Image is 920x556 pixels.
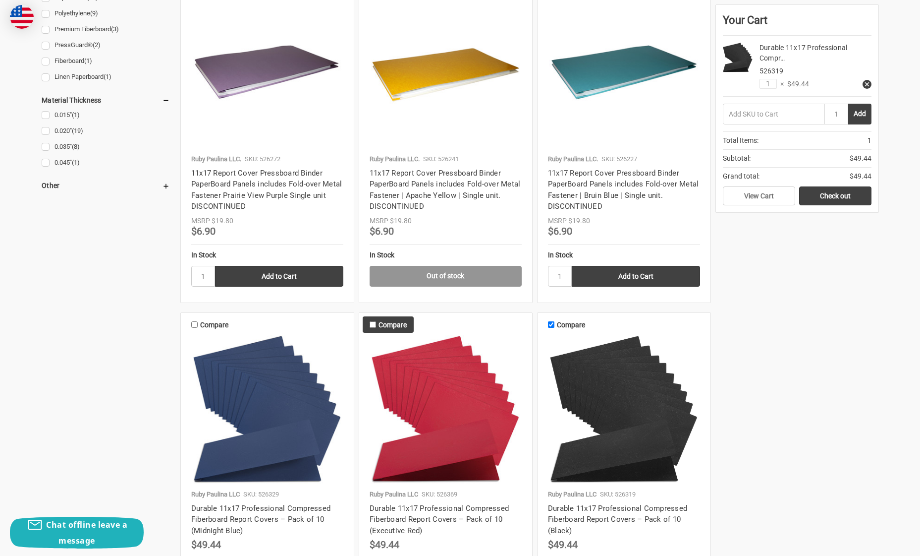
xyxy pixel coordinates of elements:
span: $6.90 [548,225,572,237]
a: Durable 11x17 Professional Compressed Fiberboard Report Covers – Pack of 10 (Black) [548,504,687,535]
a: 0.020" [42,124,170,138]
button: Add [848,104,871,124]
span: × [777,79,784,89]
p: Ruby Paulina LLC [191,490,240,499]
p: SKU: 526272 [245,154,280,164]
span: (1) [84,57,92,64]
a: Polyethylene [42,7,170,20]
span: $6.90 [191,225,216,237]
span: $19.80 [390,217,412,225]
p: Ruby Paulina LLC. [370,154,420,164]
p: Ruby Paulina LLC [370,490,418,499]
a: Durable 11x17 Professional Compressed Fiberboard Report Covers – Pack of 10 (Midnight Blue) [191,504,330,535]
span: Total Items: [723,135,758,146]
a: 0.015" [42,109,170,122]
div: In Stock [191,250,343,260]
span: (2) [93,41,101,49]
span: $6.90 [370,225,394,237]
span: 1 [867,135,871,146]
div: MSRP [191,216,210,226]
span: Grand total: [723,171,759,182]
p: SKU: 526319 [600,490,636,499]
span: 526319 [759,67,783,75]
div: MSRP [370,216,388,226]
p: SKU: 526329 [243,490,279,499]
p: Ruby Paulina LLC [548,490,596,499]
span: Chat offline leave a message [46,519,127,546]
span: $19.80 [568,217,590,225]
button: Chat offline leave a message [10,517,144,549]
input: Compare [191,321,198,328]
div: Your Cart [723,12,871,36]
span: (1) [104,73,111,80]
input: Add to Cart [215,266,343,287]
span: $49.44 [191,539,221,551]
a: 0.035" [42,140,170,154]
img: Durable 11x17 Professional Compressed Fiberboard Report Covers – Pack of 10 (Midnight Blue) [191,335,343,484]
span: $49.44 [850,153,871,164]
label: Compare [184,316,235,333]
a: 11x17 Report Cover Pressboard Binder PaperBoard Panels includes Fold-over Metal Fastener | Apache... [370,169,521,211]
input: Add to Cart [572,266,700,287]
span: $49.44 [784,79,809,89]
iframe: Google Customer Reviews [838,529,920,556]
a: Durable 11x17 Professional Compressed Fiberboard Report Covers – Pack of 10 (Executive Red) [370,504,509,535]
img: duty and tax information for United States [10,5,34,29]
p: SKU: 526369 [422,490,457,499]
span: (3) [111,25,119,33]
a: PressGuard® [42,39,170,52]
a: Check out [799,186,871,205]
div: MSRP [548,216,567,226]
a: Linen Paperboard [42,70,170,84]
img: 11" x17" Premium Fiberboard Report Protection | Metal Fastener Securing System | Sophisticated Pa... [723,43,753,72]
span: (9) [90,9,98,17]
span: (1) [72,111,80,119]
a: 0.045" [42,156,170,170]
label: Compare [363,316,414,333]
span: (1) [72,159,80,166]
span: $49.44 [548,539,578,551]
input: Add SKU to Cart [723,104,824,124]
div: In Stock [548,250,700,260]
span: Subtotal: [723,153,751,164]
p: Ruby Paulina LLC. [548,154,598,164]
span: (19) [72,127,83,134]
input: Compare [548,321,554,328]
a: 11x17 Report Cover Pressboard Binder PaperBoard Panels includes Fold-over Metal Fastener Prairie ... [191,169,342,211]
p: SKU: 526241 [423,154,459,164]
label: Compare [541,316,592,333]
a: View Cart [723,186,795,205]
a: Durable 11x17 Professional Compr… [759,44,848,62]
a: Out of stock [370,266,522,287]
input: Compare [370,321,376,328]
span: $19.80 [212,217,233,225]
p: SKU: 526227 [601,154,637,164]
span: $49.44 [850,171,871,182]
img: Durable 11x17 Professional Compressed Fiberboard Report Covers – Pack of 10 (Executive Red) [370,335,522,484]
h5: Material Thickness [42,94,170,106]
span: $49.44 [370,539,399,551]
span: (8) [72,143,80,150]
a: Premium Fiberboard [42,23,170,36]
div: In Stock [370,250,522,260]
a: Fiberboard [42,55,170,68]
img: 11" x17" Premium Fiberboard Report Protection | Metal Fastener Securing System | Sophisticated Pa... [548,335,700,484]
p: Ruby Paulina LLC. [191,154,241,164]
h5: Other [42,180,170,191]
a: 11x17 Report Cover Pressboard Binder PaperBoard Panels includes Fold-over Metal Fastener | Bruin ... [548,169,699,211]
